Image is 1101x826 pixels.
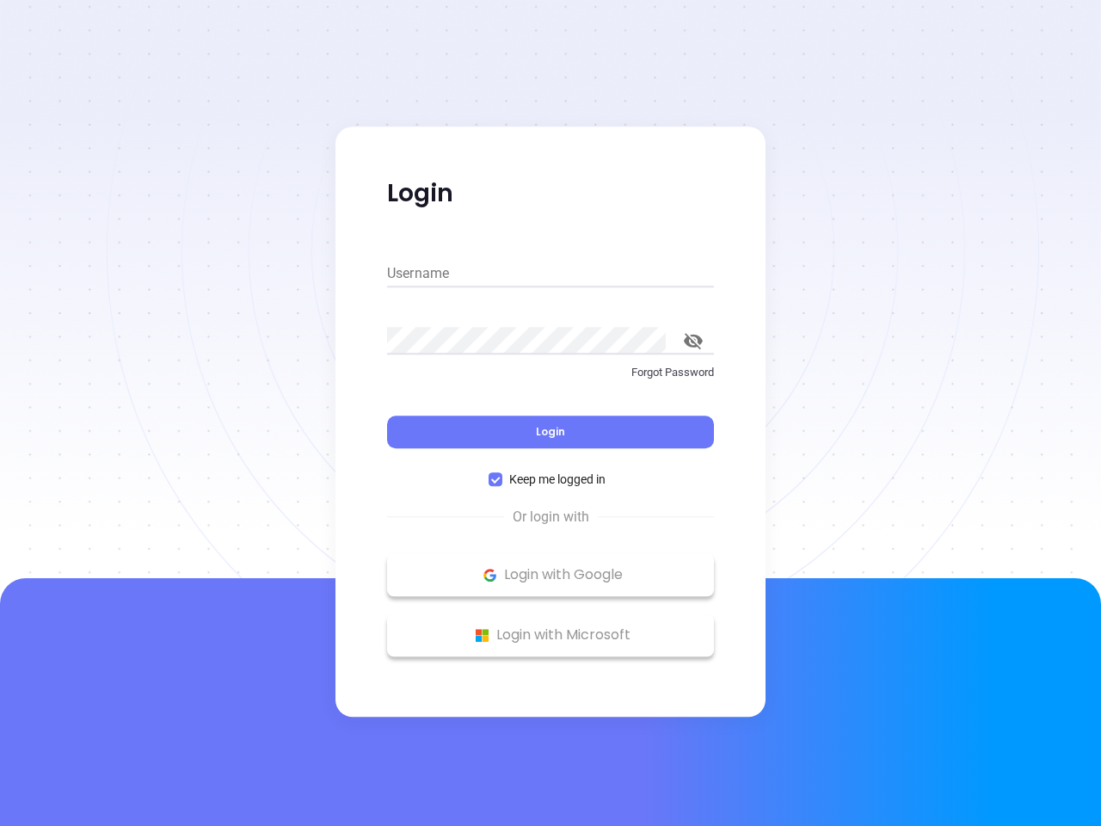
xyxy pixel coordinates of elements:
span: Or login with [504,507,598,527]
p: Login [387,178,714,209]
p: Forgot Password [387,364,714,381]
p: Login with Google [396,562,705,588]
p: Login with Microsoft [396,622,705,648]
span: Login [536,424,565,439]
img: Microsoft Logo [471,625,493,646]
img: Google Logo [479,564,501,586]
button: toggle password visibility [673,320,714,361]
button: Google Logo Login with Google [387,553,714,596]
button: Login [387,416,714,448]
button: Microsoft Logo Login with Microsoft [387,613,714,656]
span: Keep me logged in [502,470,612,489]
a: Forgot Password [387,364,714,395]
